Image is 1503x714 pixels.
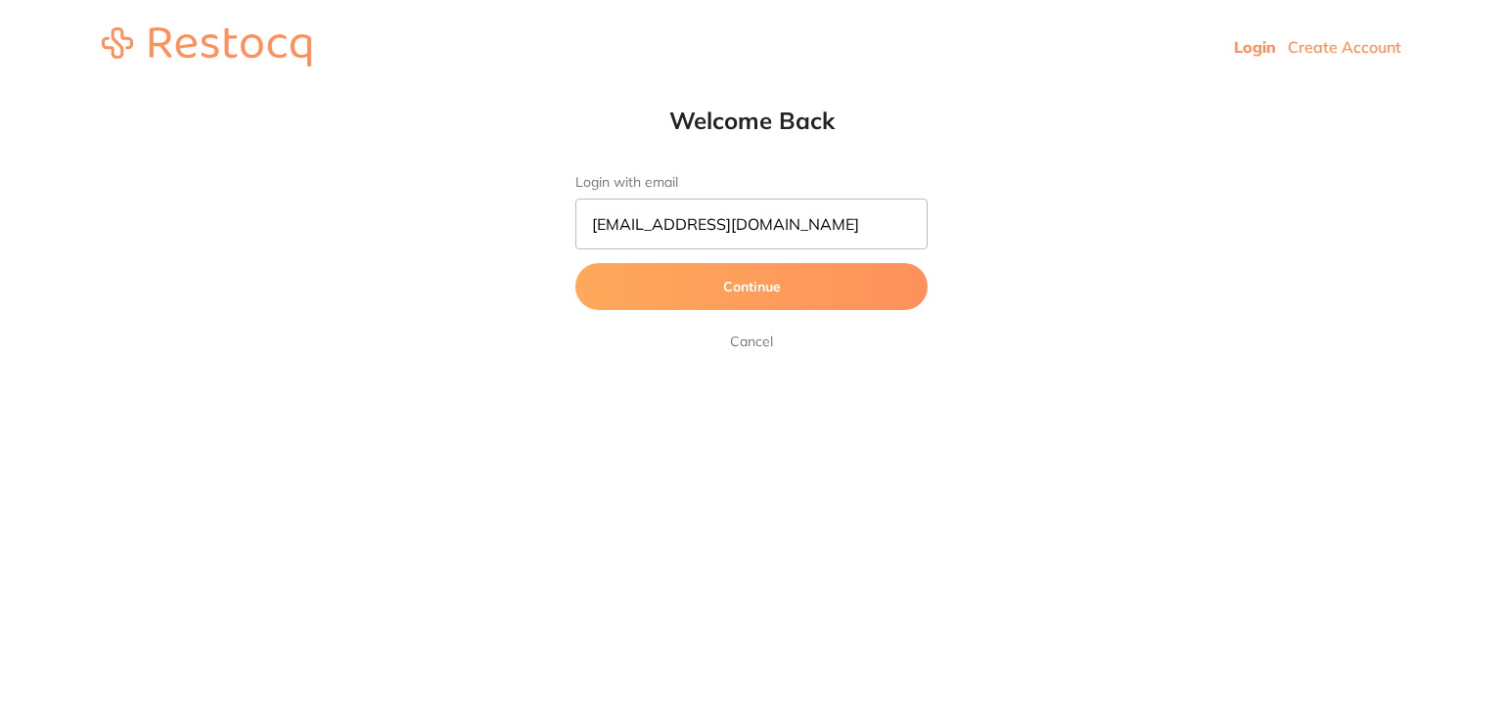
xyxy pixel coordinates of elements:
[1234,37,1276,57] a: Login
[102,27,311,67] img: restocq_logo.svg
[575,174,928,191] label: Login with email
[726,330,777,353] a: Cancel
[575,263,928,310] button: Continue
[1288,37,1401,57] a: Create Account
[536,106,967,135] h1: Welcome Back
